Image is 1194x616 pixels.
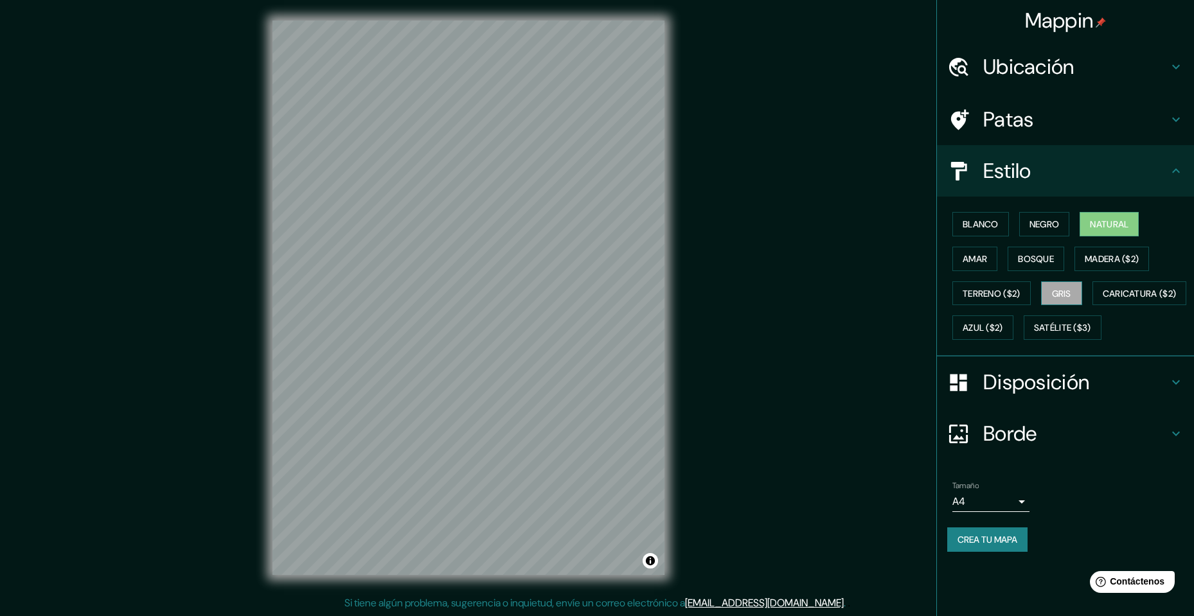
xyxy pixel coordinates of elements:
[937,145,1194,197] div: Estilo
[344,596,685,610] font: Si tiene algún problema, sugerencia o inquietud, envíe un correo electrónico a
[937,356,1194,408] div: Disposición
[983,157,1031,184] font: Estilo
[958,534,1017,545] font: Crea tu mapa
[1029,218,1060,230] font: Negro
[952,281,1031,306] button: Terreno ($2)
[952,212,1009,236] button: Blanco
[844,596,846,610] font: .
[1103,288,1177,299] font: Caricatura ($2)
[947,527,1028,552] button: Crea tu mapa
[983,53,1074,80] font: Ubicación
[848,595,850,610] font: .
[963,322,1003,334] font: Azul ($2)
[937,408,1194,459] div: Borde
[272,21,664,575] canvas: Mapa
[1092,281,1187,306] button: Caricatura ($2)
[685,596,844,610] a: [EMAIL_ADDRESS][DOMAIN_NAME]
[1080,212,1139,236] button: Natural
[963,253,987,265] font: Amar
[1034,322,1091,334] font: Satélite ($3)
[983,420,1037,447] font: Borde
[963,218,999,230] font: Blanco
[963,288,1020,299] font: Terreno ($2)
[1018,253,1054,265] font: Bosque
[937,94,1194,145] div: Patas
[643,553,658,568] button: Activar o desactivar atribución
[952,247,997,271] button: Amar
[1085,253,1139,265] font: Madera ($2)
[983,369,1089,396] font: Disposición
[1019,212,1070,236] button: Negro
[952,480,979,491] font: Tamaño
[983,106,1034,133] font: Patas
[1025,7,1094,34] font: Mappin
[1080,566,1180,602] iframe: Lanzador de widgets de ayuda
[952,315,1013,340] button: Azul ($2)
[846,595,848,610] font: .
[952,495,965,508] font: A4
[1096,17,1106,28] img: pin-icon.png
[1090,218,1128,230] font: Natural
[1074,247,1149,271] button: Madera ($2)
[952,491,1029,512] div: A4
[1052,288,1071,299] font: Gris
[1041,281,1082,306] button: Gris
[1024,315,1101,340] button: Satélite ($3)
[1008,247,1064,271] button: Bosque
[937,41,1194,92] div: Ubicación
